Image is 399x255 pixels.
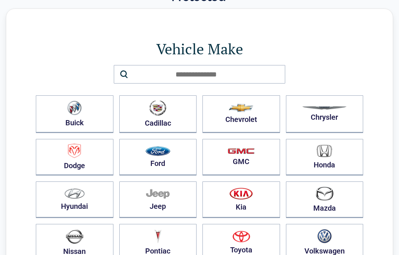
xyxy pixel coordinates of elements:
button: Jeep [119,181,197,218]
button: Chrysler [286,95,364,133]
button: Cadillac [119,95,197,133]
h1: Vehicle Make [36,38,363,59]
button: Mazda [286,181,364,218]
button: GMC [202,139,280,176]
button: Buick [36,95,113,133]
button: Ford [119,139,197,176]
button: Honda [286,139,364,176]
button: Hyundai [36,181,113,218]
button: Chevrolet [202,95,280,133]
button: Kia [202,181,280,218]
button: Dodge [36,139,113,176]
